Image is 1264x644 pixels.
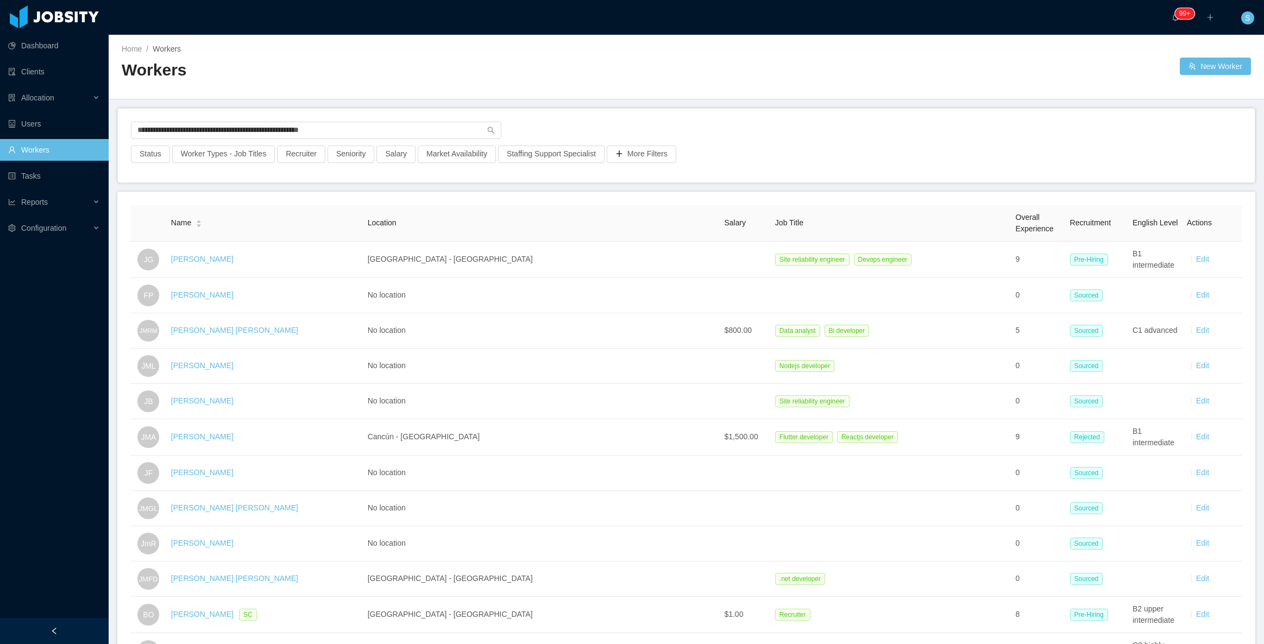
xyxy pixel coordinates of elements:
[1070,502,1103,514] span: Sourced
[171,291,234,299] a: [PERSON_NAME]
[1070,218,1111,227] span: Recruitment
[1128,313,1183,349] td: C1 advanced
[1180,58,1251,75] button: icon: usergroup-addNew Worker
[363,384,720,419] td: No location
[775,431,833,443] span: Flutter developer
[1011,526,1066,561] td: 0
[8,94,16,102] i: icon: solution
[1175,8,1194,19] sup: 1214
[1128,597,1183,633] td: B2 upper intermediate
[1070,325,1103,337] span: Sourced
[1196,574,1209,583] a: Edit
[141,426,156,448] span: JMA
[144,390,153,412] span: JB
[8,35,100,56] a: icon: pie-chartDashboard
[498,146,605,163] button: Staffing Support Specialist
[775,254,850,266] span: Site reliability engineer
[328,146,374,163] button: Seniority
[363,597,720,633] td: [GEOGRAPHIC_DATA] - [GEOGRAPHIC_DATA]
[171,255,234,263] a: [PERSON_NAME]
[1011,278,1066,313] td: 0
[1128,242,1183,278] td: B1 intermediate
[144,462,153,484] span: JF
[1070,254,1108,266] span: Pre-Hiring
[146,45,148,53] span: /
[1011,419,1066,456] td: 9
[1196,539,1209,547] a: Edit
[1196,503,1209,512] a: Edit
[153,45,181,53] span: Workers
[21,198,48,206] span: Reports
[171,503,298,512] a: [PERSON_NAME] [PERSON_NAME]
[171,396,234,405] a: [PERSON_NAME]
[8,165,100,187] a: icon: profileTasks
[122,45,142,53] a: Home
[1196,432,1209,441] a: Edit
[1196,361,1209,370] a: Edit
[607,146,676,163] button: icon: plusMore Filters
[376,146,416,163] button: Salary
[825,325,870,337] span: Bi developer
[775,573,825,585] span: .net developer
[1016,213,1054,233] span: Overall Experience
[724,432,758,441] span: $1,500.00
[277,146,325,163] button: Recruiter
[8,198,16,206] i: icon: line-chart
[487,127,495,134] i: icon: search
[775,609,810,621] span: Recruiter
[363,313,720,349] td: No location
[1070,395,1103,407] span: Sourced
[1206,14,1214,21] i: icon: plus
[139,498,158,519] span: JMGL
[171,217,191,229] span: Name
[196,223,202,226] i: icon: caret-down
[139,569,158,589] span: JMFD
[1070,289,1103,301] span: Sourced
[1011,491,1066,526] td: 0
[368,218,397,227] span: Location
[21,93,54,102] span: Allocation
[122,59,687,81] h2: Workers
[363,526,720,561] td: No location
[8,113,100,135] a: icon: robotUsers
[8,61,100,83] a: icon: auditClients
[171,432,234,441] a: [PERSON_NAME]
[363,278,720,313] td: No location
[724,610,743,618] span: $1.00
[1011,349,1066,384] td: 0
[1128,419,1183,456] td: B1 intermediate
[1011,561,1066,597] td: 0
[775,395,850,407] span: Site reliability engineer
[854,254,912,266] span: Devops engineer
[363,456,720,491] td: No location
[775,325,820,337] span: Data analyst
[171,361,234,370] a: [PERSON_NAME]
[837,431,898,443] span: Reactjs developer
[418,146,496,163] button: Market Availability
[363,349,720,384] td: No location
[363,491,720,526] td: No location
[143,249,153,270] span: JG
[1070,609,1108,621] span: Pre-Hiring
[1070,467,1103,479] span: Sourced
[1011,242,1066,278] td: 9
[171,326,298,334] a: [PERSON_NAME] [PERSON_NAME]
[8,139,100,161] a: icon: userWorkers
[1133,218,1178,227] span: English Level
[1196,610,1209,618] a: Edit
[196,218,202,226] div: Sort
[21,224,66,232] span: Configuration
[1011,456,1066,491] td: 0
[143,285,153,306] span: FP
[1070,573,1103,585] span: Sourced
[171,468,234,477] a: [PERSON_NAME]
[171,610,234,618] a: [PERSON_NAME]
[363,561,720,597] td: [GEOGRAPHIC_DATA] - [GEOGRAPHIC_DATA]
[775,360,834,372] span: Nodejs developer
[131,146,170,163] button: Status
[239,609,257,621] span: SC
[171,539,234,547] a: [PERSON_NAME]
[1245,11,1250,24] span: S
[196,219,202,222] i: icon: caret-up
